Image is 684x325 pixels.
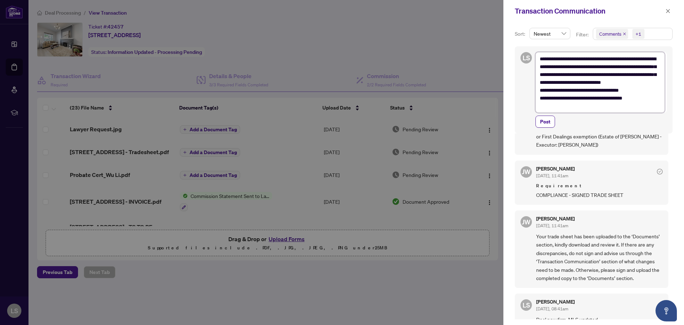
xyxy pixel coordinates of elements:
[536,173,568,178] span: [DATE], 11:41am
[522,217,530,227] span: JW
[536,315,663,324] span: Deal now firm. MLS updated.
[536,232,663,282] span: Your trade sheet has been uploaded to the ‘Documents’ section, kindly download and review it. If ...
[536,182,663,189] span: Requirement
[536,223,568,228] span: [DATE], 11:41am
[523,300,530,310] span: LS
[536,191,663,199] span: COMPLIANCE - SIGNED TRADE SHEET
[636,30,641,37] div: +1
[515,30,527,38] p: Sort:
[535,116,555,128] button: Post
[623,32,626,36] span: close
[536,166,575,171] h5: [PERSON_NAME]
[540,116,550,127] span: Post
[536,299,575,304] h5: [PERSON_NAME]
[534,28,566,39] span: Newest
[657,169,663,174] span: check-circle
[536,216,575,221] h5: [PERSON_NAME]
[522,167,530,177] span: JW
[536,306,568,311] span: [DATE], 08:41am
[515,6,663,16] div: Transaction Communication
[665,9,670,14] span: close
[523,53,530,63] span: LS
[655,300,677,321] button: Open asap
[599,30,621,37] span: Comments
[596,29,628,39] span: Comments
[576,31,590,39] p: Filter:
[536,124,663,149] span: COMPLIANCE - Cert. of Appointment of Estate Trustee or First Dealings exemption (Estate of [PERSO...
